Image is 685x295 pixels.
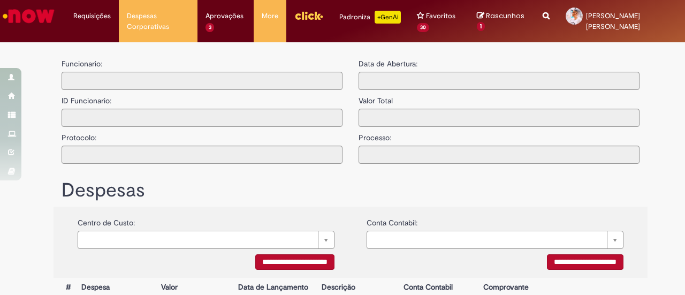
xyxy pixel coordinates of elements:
span: More [262,11,278,21]
span: Favoritos [426,11,455,21]
span: 3 [205,23,215,32]
label: Data de Abertura: [359,58,417,69]
label: Centro de Custo: [78,212,135,228]
label: Processo: [359,127,391,143]
label: ID Funcionario: [62,90,111,106]
span: [PERSON_NAME] [PERSON_NAME] [586,11,640,31]
span: 30 [417,23,429,32]
span: Despesas Corporativas [127,11,189,32]
p: +GenAi [375,11,401,24]
span: Aprovações [205,11,243,21]
span: Rascunhos [486,11,524,21]
img: click_logo_yellow_360x200.png [294,7,323,24]
span: Requisições [73,11,111,21]
span: 1 [477,22,485,32]
label: Conta Contabil: [367,212,417,228]
label: Protocolo: [62,127,96,143]
a: Rascunhos [477,11,527,31]
label: Valor Total [359,90,393,106]
a: Limpar campo {0} [367,231,623,249]
h1: Despesas [62,180,640,201]
img: ServiceNow [1,5,56,27]
label: Funcionario: [62,58,102,69]
a: Limpar campo {0} [78,231,334,249]
div: Padroniza [339,11,401,24]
